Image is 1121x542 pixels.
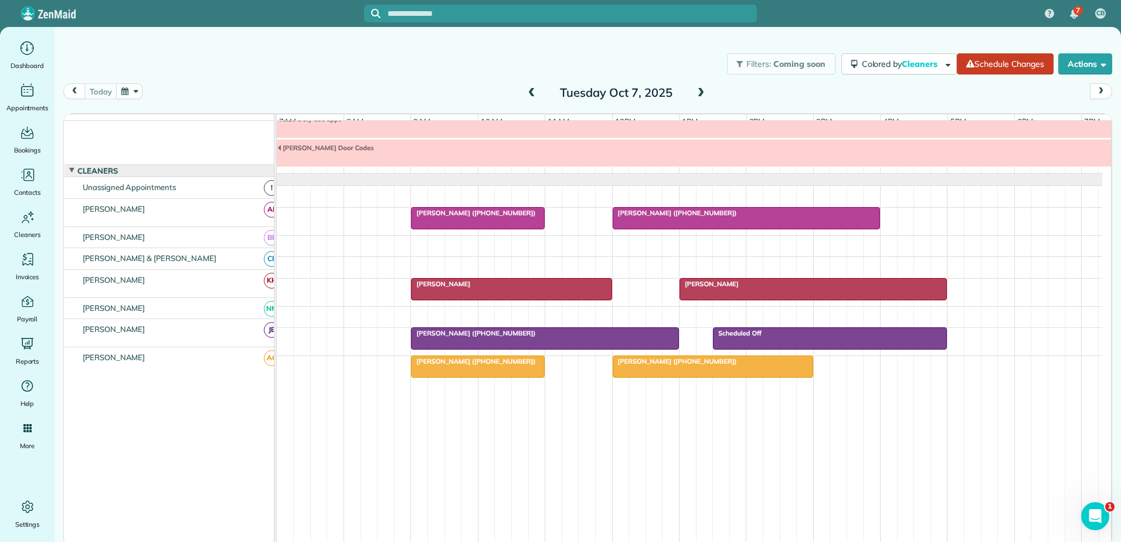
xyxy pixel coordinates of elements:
[264,350,280,366] span: AG
[264,180,280,196] span: !
[957,53,1054,74] a: Schedule Changes
[5,292,50,325] a: Payroll
[14,144,41,156] span: Bookings
[410,209,536,217] span: [PERSON_NAME] ([PHONE_NUMBER])
[80,353,148,362] span: [PERSON_NAME]
[410,329,536,337] span: [PERSON_NAME] ([PHONE_NUMBER])
[80,182,178,192] span: Unassigned Appointments
[80,324,148,334] span: [PERSON_NAME]
[5,377,50,409] a: Help
[613,117,638,126] span: 12pm
[680,117,700,126] span: 1pm
[5,334,50,367] a: Reports
[411,117,433,126] span: 9am
[80,204,148,214] span: [PERSON_NAME]
[1081,502,1109,530] iframe: Intercom live chat
[17,313,38,325] span: Payroll
[410,280,471,288] span: [PERSON_NAME]
[80,275,148,284] span: [PERSON_NAME]
[264,301,280,317] span: NM
[814,117,834,126] span: 3pm
[11,60,44,72] span: Dashboard
[371,9,381,18] svg: Focus search
[841,53,957,74] button: Colored byCleaners
[5,81,50,114] a: Appointments
[80,232,148,242] span: [PERSON_NAME]
[1076,6,1080,15] span: 7
[264,273,280,289] span: KH
[862,59,942,69] span: Colored by
[902,59,939,69] span: Cleaners
[545,117,572,126] span: 11am
[1062,1,1086,27] div: 7 unread notifications
[14,187,40,198] span: Contacts
[6,102,49,114] span: Appointments
[410,357,536,365] span: [PERSON_NAME] ([PHONE_NUMBER])
[746,59,771,69] span: Filters:
[543,86,689,99] h2: Tuesday Oct 7, 2025
[612,209,738,217] span: [PERSON_NAME] ([PHONE_NUMBER])
[5,250,50,283] a: Invoices
[948,117,969,126] span: 5pm
[5,497,50,530] a: Settings
[5,165,50,198] a: Contacts
[264,251,280,267] span: CB
[264,230,280,246] span: BR
[5,208,50,240] a: Cleaners
[264,322,280,338] span: JB
[80,253,219,263] span: [PERSON_NAME] & [PERSON_NAME]
[20,440,35,452] span: More
[75,166,120,175] span: Cleaners
[364,9,381,18] button: Focus search
[679,280,739,288] span: [PERSON_NAME]
[16,355,39,367] span: Reports
[21,398,35,409] span: Help
[1090,83,1112,99] button: next
[1015,117,1035,126] span: 6pm
[16,271,39,283] span: Invoices
[277,144,374,152] span: [PERSON_NAME] Door Codes
[5,39,50,72] a: Dashboard
[747,117,767,126] span: 2pm
[1058,53,1112,74] button: Actions
[5,123,50,156] a: Bookings
[80,303,148,313] span: [PERSON_NAME]
[881,117,901,126] span: 4pm
[1105,502,1115,511] span: 1
[612,357,738,365] span: [PERSON_NAME] ([PHONE_NUMBER])
[264,202,280,218] span: AF
[344,117,366,126] span: 8am
[773,59,826,69] span: Coming soon
[1082,117,1102,126] span: 7pm
[712,329,762,337] span: Scheduled Off
[14,229,40,240] span: Cleaners
[15,519,40,530] span: Settings
[63,83,86,99] button: prev
[84,83,117,99] button: today
[478,117,505,126] span: 10am
[277,117,298,126] span: 7am
[1096,9,1105,18] span: CB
